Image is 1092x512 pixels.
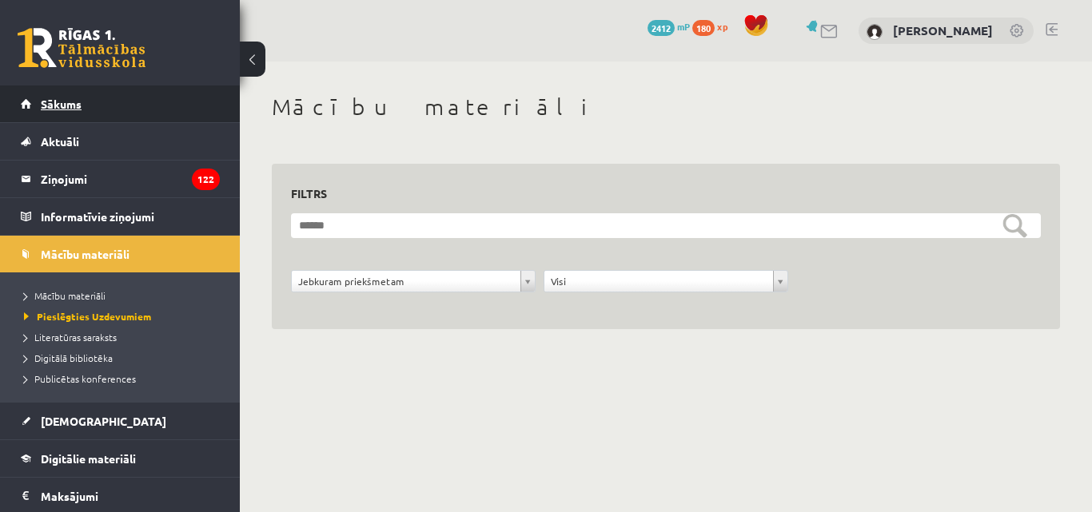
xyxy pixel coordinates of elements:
a: Ziņojumi122 [21,161,220,197]
a: [PERSON_NAME] [893,22,993,38]
span: Mācību materiāli [24,289,106,302]
a: Digitālā bibliotēka [24,351,224,365]
a: Publicētas konferences [24,371,224,386]
i: 122 [192,169,220,190]
a: Rīgas 1. Tālmācības vidusskola [18,28,145,68]
span: xp [717,20,727,33]
a: Informatīvie ziņojumi [21,198,220,235]
span: mP [677,20,690,33]
a: Jebkuram priekšmetam [292,271,535,292]
span: Sākums [41,97,82,111]
a: Mācību materiāli [21,236,220,272]
a: 2412 mP [648,20,690,33]
span: Jebkuram priekšmetam [298,271,514,292]
span: [DEMOGRAPHIC_DATA] [41,414,166,428]
a: 180 xp [692,20,735,33]
span: 2412 [648,20,675,36]
legend: Ziņojumi [41,161,220,197]
a: Mācību materiāli [24,288,224,303]
h3: Filtrs [291,183,1022,204]
span: Digitālā bibliotēka [24,351,113,364]
img: Anna Bukovska [867,24,883,40]
span: Visi [551,271,767,292]
span: Literatūras saraksts [24,331,117,343]
span: 180 [692,20,715,36]
a: Literatūras saraksts [24,330,224,344]
a: Pieslēgties Uzdevumiem [24,309,224,323]
span: Digitālie materiāli [41,451,136,466]
a: Visi [544,271,787,292]
a: [DEMOGRAPHIC_DATA] [21,403,220,439]
span: Mācību materiāli [41,247,130,261]
span: Aktuāli [41,134,79,149]
a: Sākums [21,85,220,122]
span: Pieslēgties Uzdevumiem [24,310,151,323]
span: Publicētas konferences [24,372,136,385]
a: Aktuāli [21,123,220,160]
a: Digitālie materiāli [21,440,220,477]
h1: Mācību materiāli [272,93,1060,121]
legend: Informatīvie ziņojumi [41,198,220,235]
